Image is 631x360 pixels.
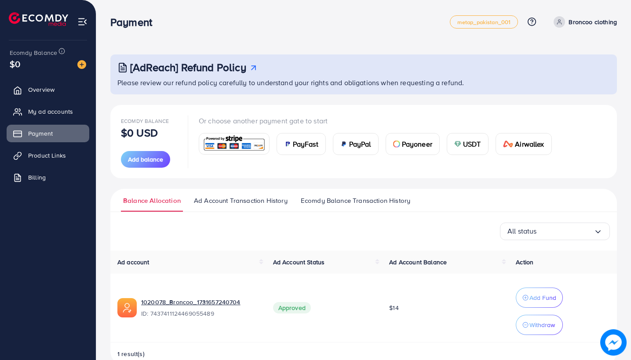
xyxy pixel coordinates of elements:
[117,349,145,358] span: 1 result(s)
[503,140,514,148] img: card
[537,224,594,238] input: Search for option
[123,196,181,205] span: Balance Allocation
[141,309,259,318] span: ID: 7437411124469055489
[402,139,432,149] span: Payoneer
[333,133,379,155] a: cardPayPal
[7,81,89,98] a: Overview
[340,140,347,148] img: card
[284,140,291,148] img: card
[28,107,73,116] span: My ad accounts
[516,258,533,266] span: Action
[7,103,89,120] a: My ad accounts
[389,258,447,266] span: Ad Account Balance
[277,133,326,155] a: cardPayFast
[393,140,400,148] img: card
[28,129,53,138] span: Payment
[600,329,627,356] img: image
[28,151,66,160] span: Product Links
[77,17,88,27] img: menu
[349,139,371,149] span: PayPal
[389,303,398,312] span: $14
[141,298,259,318] div: <span class='underline'>1020078_Broncoo_1731657240704</span></br>7437411124469055489
[457,19,511,25] span: metap_pakistan_001
[199,133,270,155] a: card
[515,139,544,149] span: Airwallex
[130,61,246,74] h3: [AdReach] Refund Policy
[28,173,46,182] span: Billing
[10,48,57,57] span: Ecomdy Balance
[77,60,86,69] img: image
[194,196,288,205] span: Ad Account Transaction History
[301,196,410,205] span: Ecomdy Balance Transaction History
[529,320,555,330] p: Withdraw
[550,16,617,28] a: Broncoo clothing
[10,58,20,70] span: $0
[110,16,159,29] h3: Payment
[202,134,266,153] img: card
[273,258,325,266] span: Ad Account Status
[199,115,559,126] p: Or choose another payment gate to start
[117,258,150,266] span: Ad account
[293,139,318,149] span: PayFast
[121,117,169,125] span: Ecomdy Balance
[454,140,461,148] img: card
[463,139,481,149] span: USDT
[117,298,137,317] img: ic-ads-acc.e4c84228.svg
[450,15,518,29] a: metap_pakistan_001
[28,85,55,94] span: Overview
[386,133,440,155] a: cardPayoneer
[500,223,610,240] div: Search for option
[516,315,563,335] button: Withdraw
[141,298,259,306] a: 1020078_Broncoo_1731657240704
[9,12,68,26] img: logo
[117,77,612,88] p: Please review our refund policy carefully to understand your rights and obligations when requesti...
[7,147,89,164] a: Product Links
[569,17,617,27] p: Broncoo clothing
[121,127,158,138] p: $0 USD
[128,155,163,164] span: Add balance
[273,302,311,313] span: Approved
[121,151,170,168] button: Add balance
[507,224,537,238] span: All status
[516,288,563,308] button: Add Fund
[447,133,489,155] a: cardUSDT
[7,169,89,186] a: Billing
[529,292,556,303] p: Add Fund
[496,133,552,155] a: cardAirwallex
[7,125,89,142] a: Payment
